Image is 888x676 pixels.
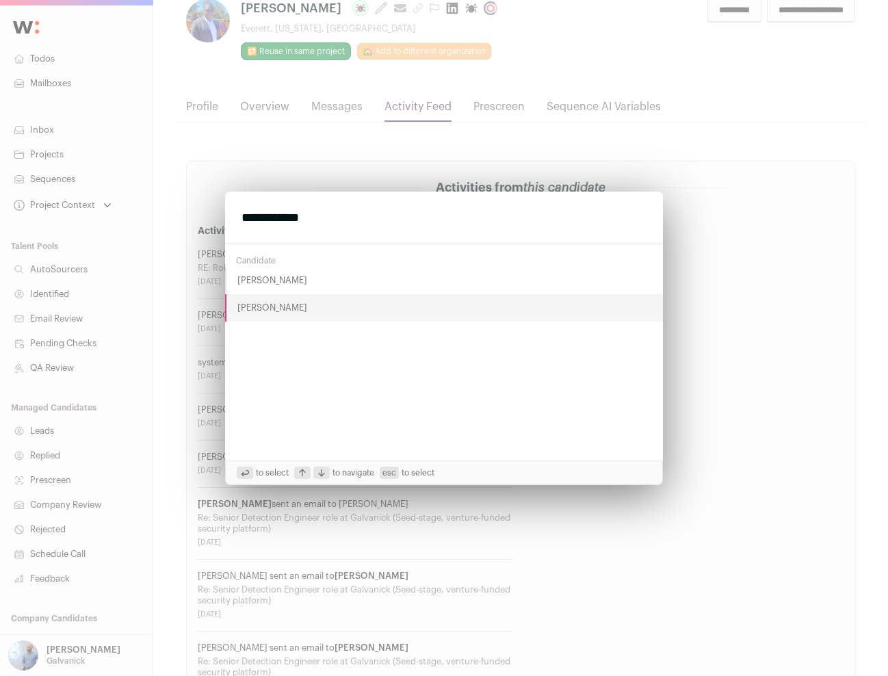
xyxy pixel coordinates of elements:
button: [PERSON_NAME] [225,294,663,322]
div: Candidate [225,250,663,267]
span: to navigate [294,467,374,479]
span: to select [380,467,434,479]
span: to select [237,467,289,479]
button: [PERSON_NAME] [225,267,663,294]
span: esc [380,467,399,479]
